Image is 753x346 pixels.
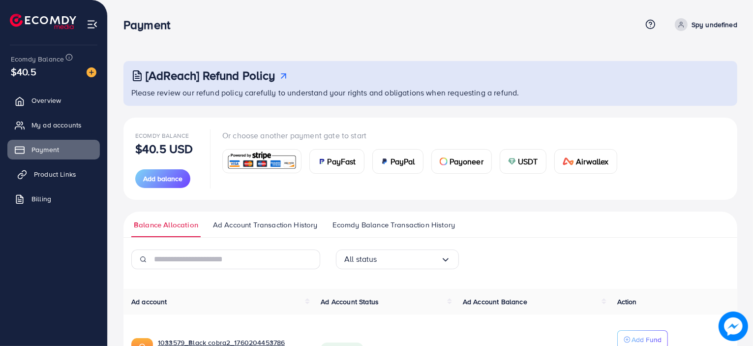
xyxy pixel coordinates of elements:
a: card [222,149,301,173]
span: Payment [31,145,59,155]
span: All status [344,252,377,267]
img: image [87,67,96,77]
span: Airwallex [576,156,608,167]
span: My ad accounts [31,120,82,130]
img: card [318,157,326,165]
a: cardPayoneer [431,149,492,174]
span: Payoneer [450,156,483,167]
a: Payment [7,140,100,159]
a: cardPayPal [372,149,423,174]
span: Add balance [143,174,182,184]
a: Billing [7,189,100,209]
span: PayPal [391,156,415,167]
h3: Payment [123,18,178,32]
h3: [AdReach] Refund Policy [146,68,275,83]
span: Ad Account Balance [463,297,527,307]
input: Search for option [377,252,441,267]
span: USDT [518,156,538,167]
span: Balance Allocation [134,220,198,230]
img: image [719,312,748,341]
span: Ecomdy Balance Transaction History [332,220,455,230]
a: Spy undefined [671,18,737,31]
a: cardUSDT [500,149,546,174]
span: Ad account [131,297,167,307]
button: Add balance [135,169,190,188]
span: Overview [31,95,61,105]
img: menu [87,19,98,30]
img: card [381,157,389,165]
a: cardPayFast [309,149,364,174]
img: card [226,151,298,172]
a: My ad accounts [7,115,100,135]
p: Or choose another payment gate to start [222,129,625,141]
p: Spy undefined [692,19,737,31]
span: Ad Account Status [321,297,379,307]
span: Billing [31,194,51,204]
p: Add Fund [632,334,662,346]
img: card [563,157,574,165]
span: Ecomdy Balance [135,131,189,140]
a: Product Links [7,164,100,184]
img: card [440,157,448,165]
img: card [508,157,516,165]
p: Please review our refund policy carefully to understand your rights and obligations when requesti... [131,87,731,98]
span: $40.5 [11,64,36,79]
span: Action [617,297,637,307]
span: Ecomdy Balance [11,54,64,64]
a: cardAirwallex [554,149,617,174]
a: Overview [7,91,100,110]
img: logo [10,14,76,29]
div: Search for option [336,250,459,269]
span: Ad Account Transaction History [213,220,318,230]
span: PayFast [328,156,356,167]
span: Product Links [34,169,76,179]
p: $40.5 USD [135,143,193,155]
